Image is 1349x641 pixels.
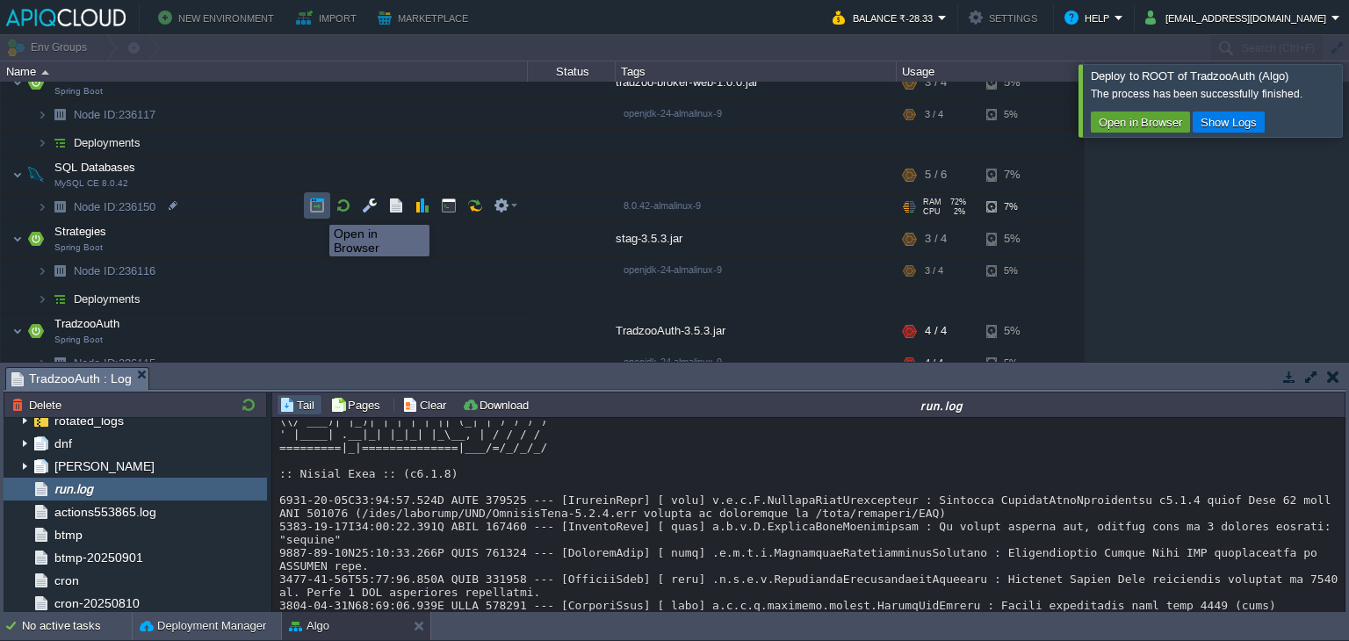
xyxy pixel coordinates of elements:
img: AMDAwAAAACH5BAEAAAAALAAAAAABAAEAAAICRAEAOw== [41,70,49,75]
span: 236150 [72,199,158,214]
div: 7% [986,157,1043,192]
div: 4 / 4 [925,349,943,377]
a: cron [51,573,82,588]
button: Settings [969,7,1042,28]
a: run.log [51,481,96,497]
span: Spring Boot [54,86,103,97]
span: TradzooAuth [53,316,122,331]
div: 3 / 4 [925,221,947,256]
a: SQL DatabasesMySQL CE 8.0.42 [53,161,138,174]
div: 5% [986,221,1043,256]
img: AMDAwAAAACH5BAEAAAAALAAAAAABAAEAAAICRAEAOw== [37,285,47,313]
img: AMDAwAAAACH5BAEAAAAALAAAAAABAAEAAAICRAEAOw== [37,129,47,156]
div: TradzooAuth-3.5.3.jar [616,313,897,349]
div: 5 / 6 [925,157,947,192]
img: AMDAwAAAACH5BAEAAAAALAAAAAABAAEAAAICRAEAOw== [37,101,47,128]
img: AMDAwAAAACH5BAEAAAAALAAAAAABAAEAAAICRAEAOw== [47,257,72,284]
button: New Environment [158,7,279,28]
span: Node ID: [74,200,119,213]
img: AMDAwAAAACH5BAEAAAAALAAAAAABAAEAAAICRAEAOw== [12,313,23,349]
span: Deploy to ROOT of TradzooAuth (Algo) [1091,69,1288,83]
div: 5% [986,257,1043,284]
span: 236115 [72,356,158,371]
button: Marketplace [378,7,473,28]
span: [PERSON_NAME] [51,458,157,474]
span: Node ID: [74,357,119,370]
a: Deployments [72,135,143,150]
span: 236116 [72,263,158,278]
span: Spring Boot [54,242,103,253]
div: 5% [986,65,1043,100]
img: AMDAwAAAACH5BAEAAAAALAAAAAABAAEAAAICRAEAOw== [12,221,23,256]
img: AMDAwAAAACH5BAEAAAAALAAAAAABAAEAAAICRAEAOw== [37,349,47,377]
div: run.log [541,398,1343,413]
button: Balance ₹-28.33 [833,7,938,28]
a: Node ID:236115 [72,356,158,371]
a: StrategiesSpring Boot [53,225,109,238]
button: Download [462,397,534,413]
img: AMDAwAAAACH5BAEAAAAALAAAAAABAAEAAAICRAEAOw== [12,157,23,192]
div: 3 / 4 [925,101,943,128]
a: cron-20250810 [51,595,142,611]
span: TradzooAuth : Log [11,368,132,390]
span: openjdk-24-almalinux-9 [624,357,722,367]
a: TradzooAuthSpring Boot [53,317,122,330]
div: The process has been successfully finished. [1091,87,1338,101]
a: Node ID:236150 [72,199,158,214]
span: 2% [948,207,965,216]
span: CPU [923,207,941,216]
a: Node ID:236117 [72,107,158,122]
button: [EMAIL_ADDRESS][DOMAIN_NAME] [1145,7,1331,28]
button: Help [1064,7,1115,28]
img: AMDAwAAAACH5BAEAAAAALAAAAAABAAEAAAICRAEAOw== [24,157,48,192]
button: Tail [279,397,320,413]
a: Node ID:236116 [72,263,158,278]
button: Show Logs [1195,114,1262,130]
a: btmp-20250901 [51,550,146,565]
a: btmp [51,527,85,543]
a: BrokerServiceSpring Boot [53,68,129,82]
span: Spring Boot [54,335,103,345]
span: openjdk-24-almalinux-9 [624,108,722,119]
img: AMDAwAAAACH5BAEAAAAALAAAAAABAAEAAAICRAEAOw== [47,193,72,220]
img: AMDAwAAAACH5BAEAAAAALAAAAAABAAEAAAICRAEAOw== [47,285,72,313]
div: Tags [617,61,896,82]
div: tradzoo-broker-web-1.0.0.jar [616,65,897,100]
span: openjdk-24-almalinux-9 [624,264,722,275]
span: 72% [949,198,966,206]
a: dnf [51,436,75,451]
img: AMDAwAAAACH5BAEAAAAALAAAAAABAAEAAAICRAEAOw== [24,221,48,256]
button: Delete [11,397,67,413]
div: Open in Browser [334,227,425,255]
img: AMDAwAAAACH5BAEAAAAALAAAAAABAAEAAAICRAEAOw== [24,313,48,349]
span: RAM [923,198,941,206]
img: AMDAwAAAACH5BAEAAAAALAAAAAABAAEAAAICRAEAOw== [47,349,72,377]
div: 4 / 4 [925,313,947,349]
span: 236117 [72,107,158,122]
a: actions553865.log [51,504,159,520]
a: Deployments [72,292,143,306]
img: AMDAwAAAACH5BAEAAAAALAAAAAABAAEAAAICRAEAOw== [47,129,72,156]
button: Import [296,7,362,28]
span: Node ID: [74,264,119,277]
div: 5% [986,101,1043,128]
div: 3 / 4 [925,65,947,100]
span: 8.0.42-almalinux-9 [624,200,701,211]
img: AMDAwAAAACH5BAEAAAAALAAAAAABAAEAAAICRAEAOw== [37,193,47,220]
div: 3 / 4 [925,257,943,284]
div: stag-3.5.3.jar [616,221,897,256]
a: rotated_logs [51,413,126,429]
div: 5% [986,349,1043,377]
div: No active tasks [22,612,132,640]
div: Usage [898,61,1083,82]
button: Deployment Manager [140,617,266,635]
